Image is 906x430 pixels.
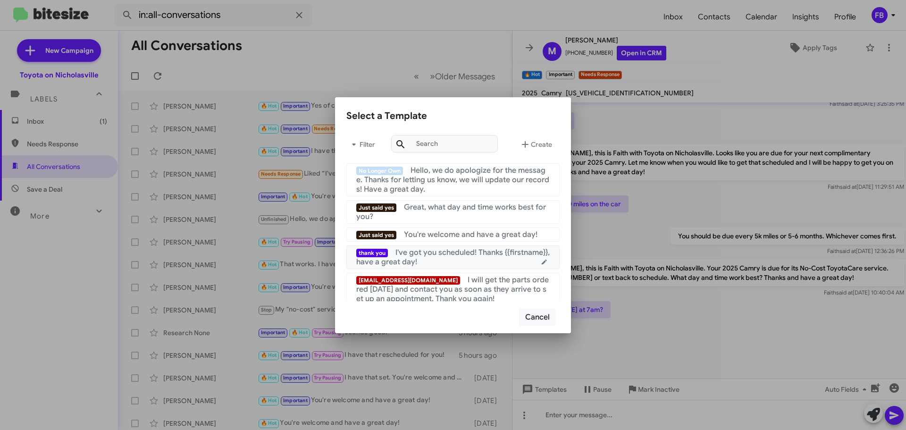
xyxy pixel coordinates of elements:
span: Great, what day and time works best for you? [356,202,546,221]
span: Create [520,136,552,153]
span: No Longer Own [356,167,403,175]
input: Search [391,135,498,152]
span: Filter [346,136,377,153]
button: Filter [346,133,377,156]
span: You're welcome and have a great day! [404,230,537,239]
span: I will get the parts ordered [DATE] and contact you as soon as they arrive to set up an appointme... [356,275,549,304]
span: Just said yes [356,231,396,239]
span: thank you [356,249,388,257]
span: I've got you scheduled! Thanks {{firstname}}, have a great day! [356,248,550,267]
span: Just said yes [356,203,396,212]
div: Select a Template [346,109,560,124]
button: Create [512,133,560,156]
span: [EMAIL_ADDRESS][DOMAIN_NAME] [356,276,460,285]
button: Cancel [519,308,556,326]
span: Hello, we do apologize for the message. Thanks for letting us know, we will update our records! H... [356,166,549,194]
